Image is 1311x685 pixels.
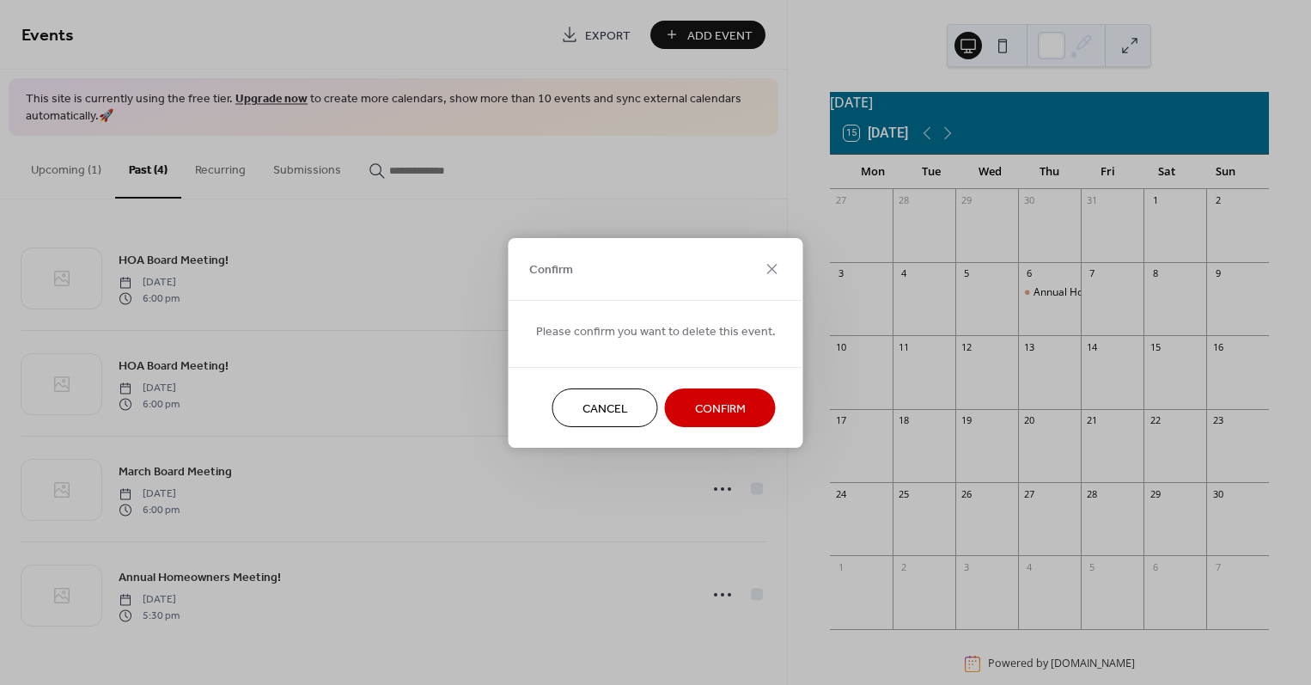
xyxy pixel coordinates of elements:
span: Confirm [695,400,746,418]
button: Confirm [665,388,776,427]
span: Confirm [529,261,573,279]
span: Please confirm you want to delete this event. [536,322,776,340]
span: Cancel [582,400,628,418]
button: Cancel [552,388,658,427]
